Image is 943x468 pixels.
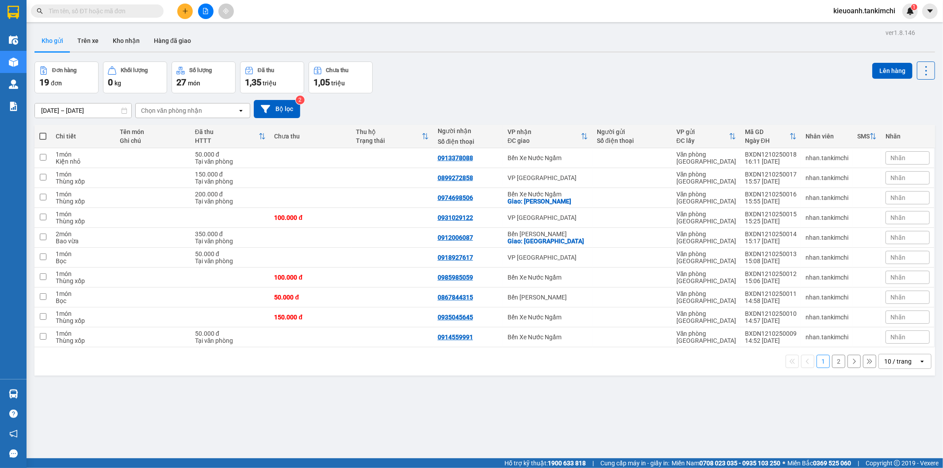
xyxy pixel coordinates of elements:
[9,449,18,458] span: message
[195,230,266,238] div: 350.000 đ
[806,254,848,261] div: nhan.tankimchi
[56,151,111,158] div: 1 món
[787,458,851,468] span: Miền Bắc
[676,211,736,225] div: Văn phòng [GEOGRAPHIC_DATA]
[438,174,473,181] div: 0899272858
[745,250,797,257] div: BXDN1210250013
[676,250,736,265] div: Văn phòng [GEOGRAPHIC_DATA]
[508,174,588,181] div: VP [GEOGRAPHIC_DATA]
[103,61,167,93] button: Khối lượng0kg
[672,125,741,148] th: Toggle SortBy
[195,257,266,265] div: Tại văn phòng
[39,77,49,88] span: 19
[508,198,588,205] div: Giao: Thanh Xuân
[745,178,797,185] div: 15:57 [DATE]
[8,6,19,19] img: logo-vxr
[56,198,111,205] div: Thùng xốp
[34,61,99,93] button: Đơn hàng19đơn
[9,389,18,399] img: warehouse-icon
[240,61,304,93] button: Đã thu1,35 triệu
[676,151,736,165] div: Văn phòng [GEOGRAPHIC_DATA]
[745,290,797,297] div: BXDN1210250011
[356,128,422,135] div: Thu hộ
[9,430,18,438] span: notification
[189,67,212,73] div: Số lượng
[108,77,113,88] span: 0
[106,30,147,51] button: Kho nhận
[919,358,926,365] svg: open
[313,77,330,88] span: 1,05
[858,458,859,468] span: |
[890,254,905,261] span: Nhãn
[351,125,433,148] th: Toggle SortBy
[592,458,594,468] span: |
[34,30,70,51] button: Kho gửi
[817,355,830,368] button: 1
[195,137,259,144] div: HTTT
[676,128,729,135] div: VP gửi
[745,257,797,265] div: 15:08 [DATE]
[806,174,848,181] div: nhan.tankimchi
[275,274,347,281] div: 100.000 đ
[121,67,148,73] div: Khối lượng
[745,277,797,284] div: 15:06 [DATE]
[188,80,200,87] span: món
[806,154,848,161] div: nhan.tankimchi
[56,297,111,304] div: Bọc
[508,128,581,135] div: VP nhận
[195,238,266,245] div: Tại văn phòng
[676,310,736,324] div: Văn phòng [GEOGRAPHIC_DATA]
[195,337,266,344] div: Tại văn phòng
[438,127,499,134] div: Người nhận
[745,211,797,218] div: BXDN1210250015
[745,128,790,135] div: Mã GD
[597,128,668,135] div: Người gửi
[745,238,797,245] div: 15:17 [DATE]
[195,250,266,257] div: 50.000 đ
[672,458,780,468] span: Miền Nam
[56,230,111,238] div: 2 món
[745,191,797,198] div: BXDN1210250016
[195,151,266,158] div: 50.000 đ
[890,294,905,301] span: Nhãn
[508,230,588,238] div: Bến [PERSON_NAME]
[508,274,588,281] div: Bến Xe Nước Ngầm
[56,178,111,185] div: Thùng xốp
[223,8,229,14] span: aim
[806,334,848,341] div: nhan.tankimchi
[438,314,473,321] div: 0935045645
[331,80,345,87] span: triệu
[356,137,422,144] div: Trạng thái
[438,154,473,161] div: 0913378088
[438,194,473,201] div: 0974698506
[890,314,905,321] span: Nhãn
[503,125,592,148] th: Toggle SortBy
[438,274,473,281] div: 0985985059
[195,191,266,198] div: 200.000 đ
[438,254,473,261] div: 0918927617
[886,133,930,140] div: Nhãn
[56,270,111,277] div: 1 món
[806,294,848,301] div: nhan.tankimchi
[745,337,797,344] div: 14:52 [DATE]
[745,230,797,238] div: BXDN1210250014
[676,290,736,304] div: Văn phòng [GEOGRAPHIC_DATA]
[198,4,214,19] button: file-add
[508,334,588,341] div: Bến Xe Nước Ngầm
[56,171,111,178] div: 1 món
[890,334,905,341] span: Nhãn
[49,6,153,16] input: Tìm tên, số ĐT hoặc mã đơn
[886,28,915,38] div: ver 1.8.146
[309,61,373,93] button: Chưa thu1,05 triệu
[745,198,797,205] div: 15:55 [DATE]
[926,7,934,15] span: caret-down
[884,357,912,366] div: 10 / trang
[56,250,111,257] div: 1 món
[195,198,266,205] div: Tại văn phòng
[676,171,736,185] div: Văn phòng [GEOGRAPHIC_DATA]
[912,4,916,10] span: 1
[263,80,276,87] span: triệu
[806,274,848,281] div: nhan.tankimchi
[56,211,111,218] div: 1 món
[504,458,586,468] span: Hỗ trợ kỹ thuật:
